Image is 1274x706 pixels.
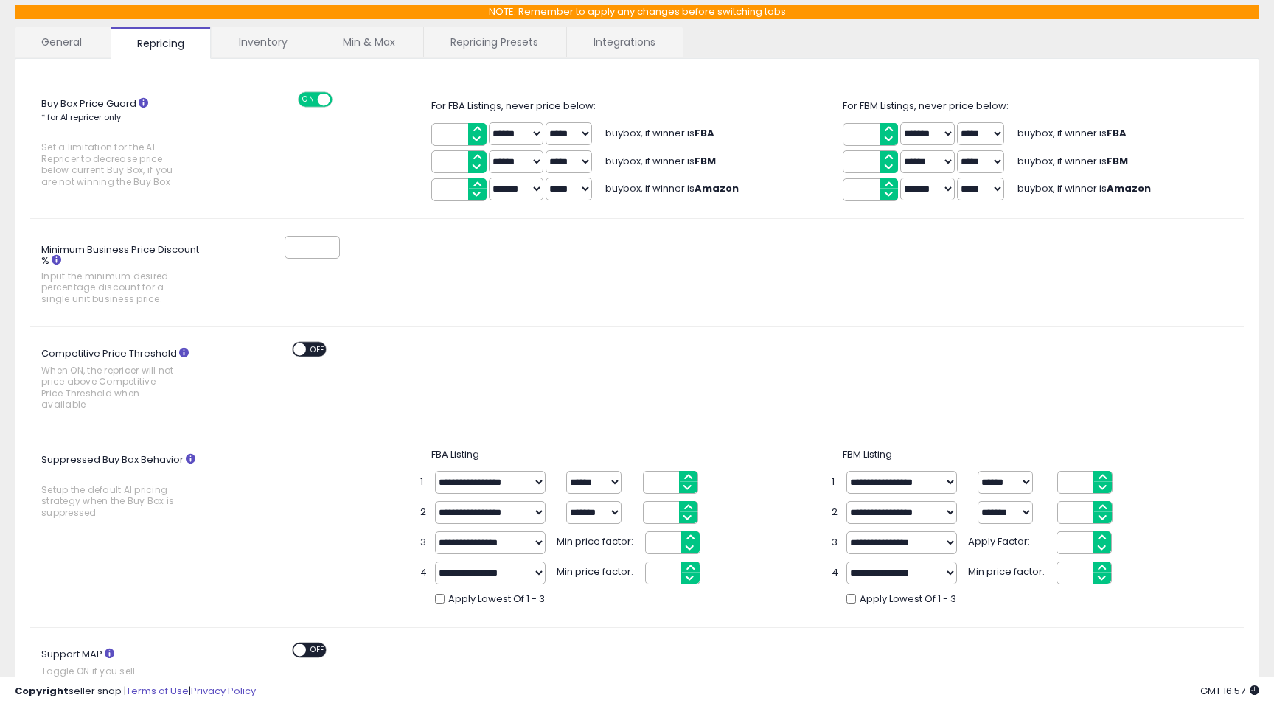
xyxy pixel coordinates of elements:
span: Min price factor: [557,562,638,579]
b: FBM [695,154,716,168]
span: buybox, if winner is [1017,126,1127,140]
a: Min & Max [316,27,422,57]
label: Support MAP [30,643,214,696]
span: For FBM Listings, never price below: [843,99,1009,113]
span: Input the minimum desired percentage discount for a single unit business price. [41,270,178,304]
label: Competitive Price Threshold [30,342,214,417]
span: When ON, the repricer will not price above Competitive Price Threshold when available [41,365,178,410]
span: 2025-10-9 16:57 GMT [1200,684,1259,698]
a: Integrations [567,27,682,57]
span: 3 [420,536,428,550]
strong: Copyright [15,684,69,698]
span: buybox, if winner is [1017,181,1151,195]
span: buybox, if winner is [605,181,739,195]
a: General [15,27,109,57]
span: OFF [306,343,330,356]
span: OFF [330,93,354,105]
a: Inventory [212,27,314,57]
b: FBA [1107,126,1127,140]
span: 1 [420,475,428,489]
span: 4 [420,566,428,580]
span: Apply Factor: [968,531,1049,549]
a: Terms of Use [126,684,189,698]
label: Minimum Business Price Discount % [30,239,214,312]
span: FBA Listing [431,447,479,461]
span: Set a limitation for the AI Repricer to decrease price below current Buy Box, if you are not winn... [41,141,178,187]
span: 4 [832,566,839,580]
a: Repricing [111,27,211,59]
a: Repricing Presets [424,27,565,57]
div: seller snap | | [15,685,256,699]
span: 2 [832,506,839,520]
b: Amazon [695,181,739,195]
a: Privacy Policy [191,684,256,698]
span: buybox, if winner is [605,154,716,168]
span: Min price factor: [968,562,1049,579]
span: ON [299,93,318,105]
span: Apply Lowest Of 1 - 3 [448,593,545,607]
label: Buy Box Price Guard [30,92,214,195]
b: Amazon [1107,181,1151,195]
label: Suppressed Buy Box Behavior [30,448,214,526]
span: Toggle ON if you sell products restricted by MAP [41,665,178,688]
span: 2 [420,506,428,520]
span: buybox, if winner is [1017,154,1128,168]
small: * for AI repricer only [41,111,121,123]
span: 1 [832,475,839,489]
span: For FBA Listings, never price below: [431,99,596,113]
span: FBM Listing [843,447,892,461]
b: FBA [695,126,714,140]
span: 3 [832,536,839,550]
span: buybox, if winner is [605,126,714,140]
b: FBM [1107,154,1128,168]
span: Apply Lowest Of 1 - 3 [860,593,956,607]
span: Min price factor: [557,531,638,549]
span: OFF [306,644,330,657]
span: Setup the default AI pricing strategy when the Buy Box is suppressed [41,484,178,518]
p: NOTE: Remember to apply any changes before switching tabs [15,5,1259,19]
